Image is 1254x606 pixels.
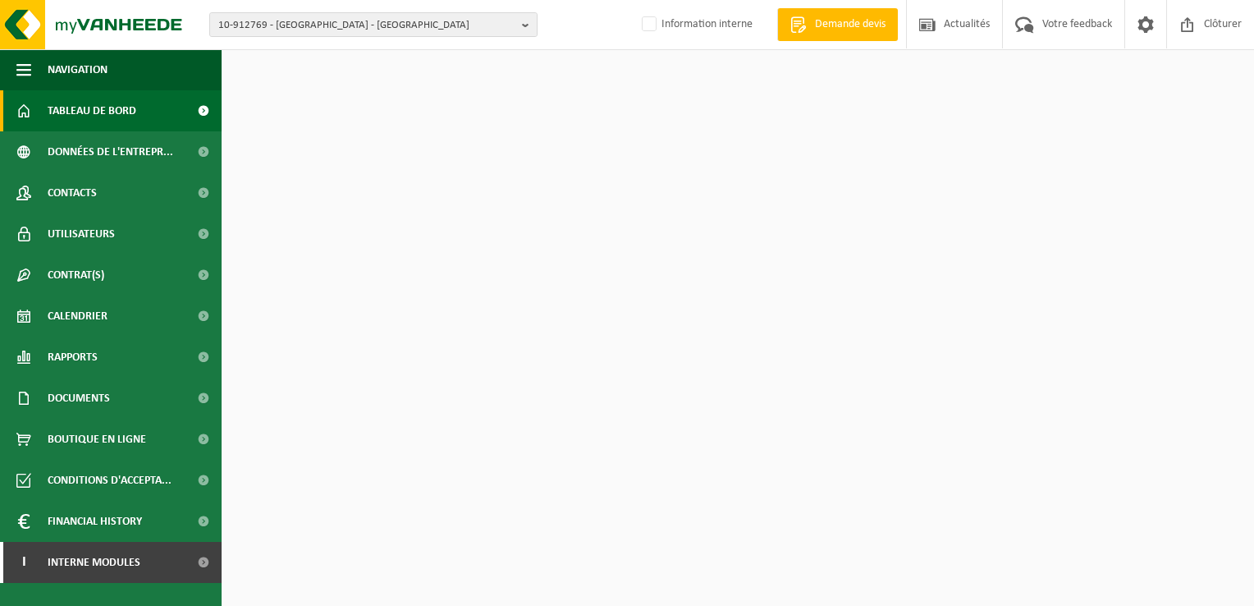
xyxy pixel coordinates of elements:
span: Contacts [48,172,97,213]
span: Boutique en ligne [48,419,146,460]
a: Demande devis [777,8,898,41]
span: 10-912769 - [GEOGRAPHIC_DATA] - [GEOGRAPHIC_DATA] [218,13,515,38]
span: I [16,542,31,583]
button: 10-912769 - [GEOGRAPHIC_DATA] - [GEOGRAPHIC_DATA] [209,12,538,37]
span: Utilisateurs [48,213,115,255]
span: Interne modules [48,542,140,583]
span: Contrat(s) [48,255,104,296]
span: Tableau de bord [48,90,136,131]
span: Financial History [48,501,142,542]
label: Information interne [638,12,753,37]
span: Données de l'entrepr... [48,131,173,172]
span: Conditions d'accepta... [48,460,172,501]
span: Navigation [48,49,108,90]
span: Demande devis [811,16,890,33]
span: Rapports [48,337,98,378]
span: Calendrier [48,296,108,337]
span: Documents [48,378,110,419]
